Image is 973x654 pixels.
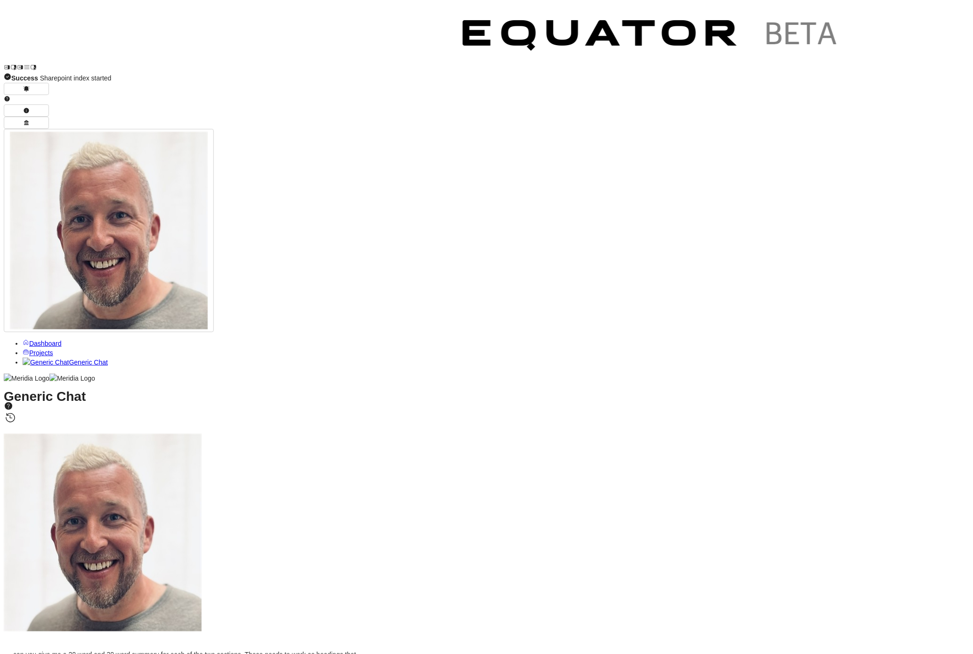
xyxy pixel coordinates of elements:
h1: Generic Chat [4,392,969,425]
img: Generic Chat [23,358,69,367]
a: Generic ChatGeneric Chat [23,359,108,366]
a: Projects [23,349,53,357]
img: Profile Icon [4,434,202,631]
span: Dashboard [29,340,62,347]
img: Meridia Logo [49,374,95,383]
span: Projects [29,349,53,357]
span: Sharepoint index started [11,74,111,82]
a: Dashboard [23,340,62,347]
img: Customer Logo [37,4,446,71]
strong: Success [11,74,38,82]
img: Meridia Logo [4,374,49,383]
img: Profile Icon [10,132,208,329]
div: Scott Mackay [4,434,969,634]
span: Generic Chat [69,359,107,366]
img: Customer Logo [446,4,856,71]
